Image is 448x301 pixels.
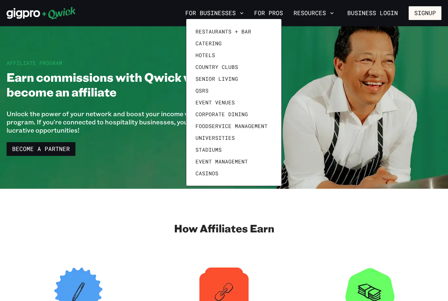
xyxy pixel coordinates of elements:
span: QSRs [195,87,209,94]
span: Event Venues [195,99,235,106]
span: Country Clubs [195,64,238,70]
span: Casinos [195,170,218,177]
span: Restaurants + Bar [195,28,251,35]
span: Hotels [195,52,215,58]
span: Universities [195,135,235,141]
span: Event Management [195,158,248,165]
span: Senior Living [195,75,238,82]
span: Foodservice Management [195,123,268,129]
span: Catering [195,40,222,47]
span: Stadiums [195,146,222,153]
span: Corporate Dining [195,111,248,118]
